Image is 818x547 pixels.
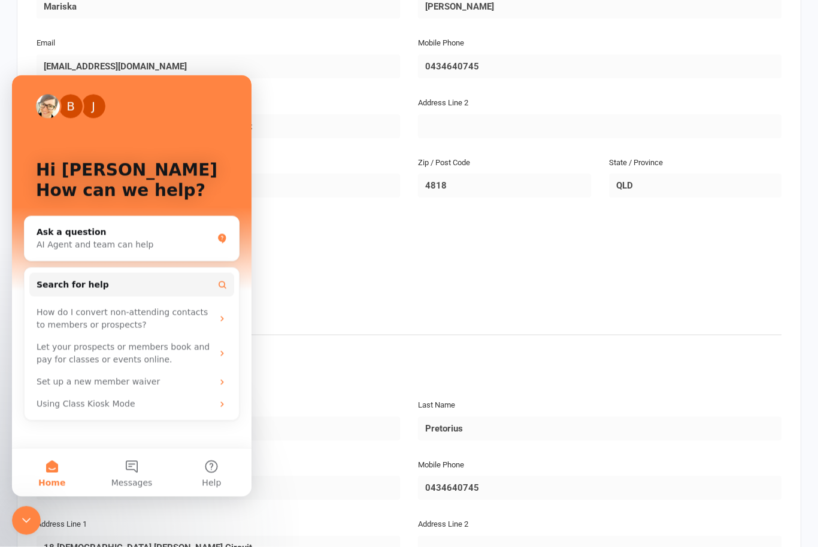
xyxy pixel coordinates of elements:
[17,296,222,318] div: Set up a new member waiver
[160,373,240,421] button: Help
[12,75,252,497] iframe: Intercom live chat
[37,364,781,384] div: Dependant / Child #1
[12,506,41,535] iframe: Intercom live chat
[609,157,663,170] label: State / Province
[24,105,216,126] p: How can we help?
[17,197,222,221] button: Search for help
[418,519,468,531] label: Address Line 2
[418,400,455,412] label: Last Name
[37,519,87,531] label: Address Line 1
[37,38,55,50] label: Email
[25,266,201,291] div: Let your prospects or members book and pay for classes or events online.
[190,403,209,412] span: Help
[17,318,222,340] div: Using Class Kiosk Mode
[25,163,201,176] div: AI Agent and team can help
[12,141,228,186] div: Ask a questionAI Agent and team can help
[25,151,201,163] div: Ask a question
[25,203,97,216] span: Search for help
[25,231,201,256] div: How do I convert non-attending contacts to members or prospects?
[24,85,216,105] p: Hi [PERSON_NAME]
[80,373,159,421] button: Messages
[17,261,222,296] div: Let your prospects or members book and pay for classes or events online.
[25,300,201,313] div: Set up a new member waiver
[418,157,470,170] label: Zip / Post Code
[418,98,468,110] label: Address Line 2
[17,226,222,261] div: How do I convert non-attending contacts to members or prospects?
[25,323,201,335] div: Using Class Kiosk Mode
[99,403,141,412] span: Messages
[418,38,464,50] label: Mobile Phone
[418,460,464,472] label: Mobile Phone
[26,403,53,412] span: Home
